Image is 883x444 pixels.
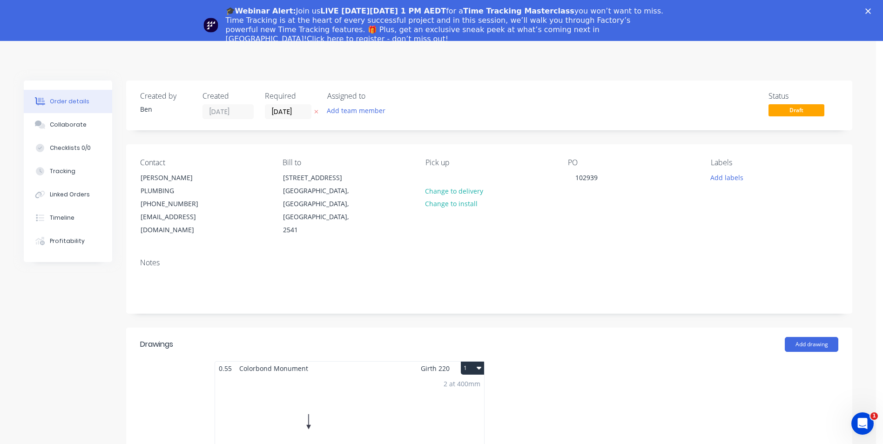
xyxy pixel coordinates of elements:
button: Linked Orders [24,183,112,206]
div: Tracking [50,167,75,175]
div: Order details [50,97,89,106]
div: Created [202,92,254,101]
button: Order details [24,90,112,113]
button: Add team member [327,104,391,117]
a: Click here to register - don’t miss out! [307,34,448,43]
button: Profitability [24,229,112,253]
div: Timeline [50,214,74,222]
div: Join us for a you won’t want to miss. Time Tracking is at the heart of every successful project a... [226,7,665,44]
button: Add team member [322,104,391,117]
div: [STREET_ADDRESS] [283,171,360,184]
button: Add drawing [785,337,838,352]
div: Close [865,8,875,14]
div: 2 at 400mm [444,379,480,389]
div: [GEOGRAPHIC_DATA], [GEOGRAPHIC_DATA], [GEOGRAPHIC_DATA], 2541 [283,184,360,236]
div: Notes [140,258,838,267]
div: Required [265,92,316,101]
div: Profitability [50,237,85,245]
span: 1 [870,412,878,420]
div: [STREET_ADDRESS][GEOGRAPHIC_DATA], [GEOGRAPHIC_DATA], [GEOGRAPHIC_DATA], 2541 [275,171,368,237]
span: Colorbond Monument [236,362,312,375]
div: Bill to [283,158,410,167]
div: PO [568,158,695,167]
span: Girth 220 [421,362,450,375]
div: Drawings [140,339,173,350]
button: Collaborate [24,113,112,136]
div: [EMAIL_ADDRESS][DOMAIN_NAME] [141,210,218,236]
b: Time Tracking Masterclass [463,7,574,15]
div: Contact [140,158,268,167]
div: 102939 [568,171,605,184]
div: Ben [140,104,191,114]
button: Timeline [24,206,112,229]
div: [PERSON_NAME] PLUMBING [141,171,218,197]
iframe: Intercom live chat [851,412,874,435]
button: 1 [461,362,484,375]
div: [PHONE_NUMBER] [141,197,218,210]
div: Status [768,92,838,101]
button: Checklists 0/0 [24,136,112,160]
b: 🎓Webinar Alert: [226,7,296,15]
b: LIVE [DATE][DATE] 1 PM AEDT [320,7,446,15]
div: Labels [711,158,838,167]
img: Profile image for Team [203,18,218,33]
span: 0.55 [215,362,236,375]
div: Pick up [425,158,553,167]
div: Linked Orders [50,190,90,199]
div: Collaborate [50,121,87,129]
button: Change to install [420,197,483,210]
div: Created by [140,92,191,101]
div: [PERSON_NAME] PLUMBING[PHONE_NUMBER][EMAIL_ADDRESS][DOMAIN_NAME] [133,171,226,237]
button: Change to delivery [420,184,488,197]
button: Add labels [705,171,748,183]
div: Checklists 0/0 [50,144,91,152]
div: Assigned to [327,92,420,101]
button: Tracking [24,160,112,183]
span: Draft [768,104,824,116]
